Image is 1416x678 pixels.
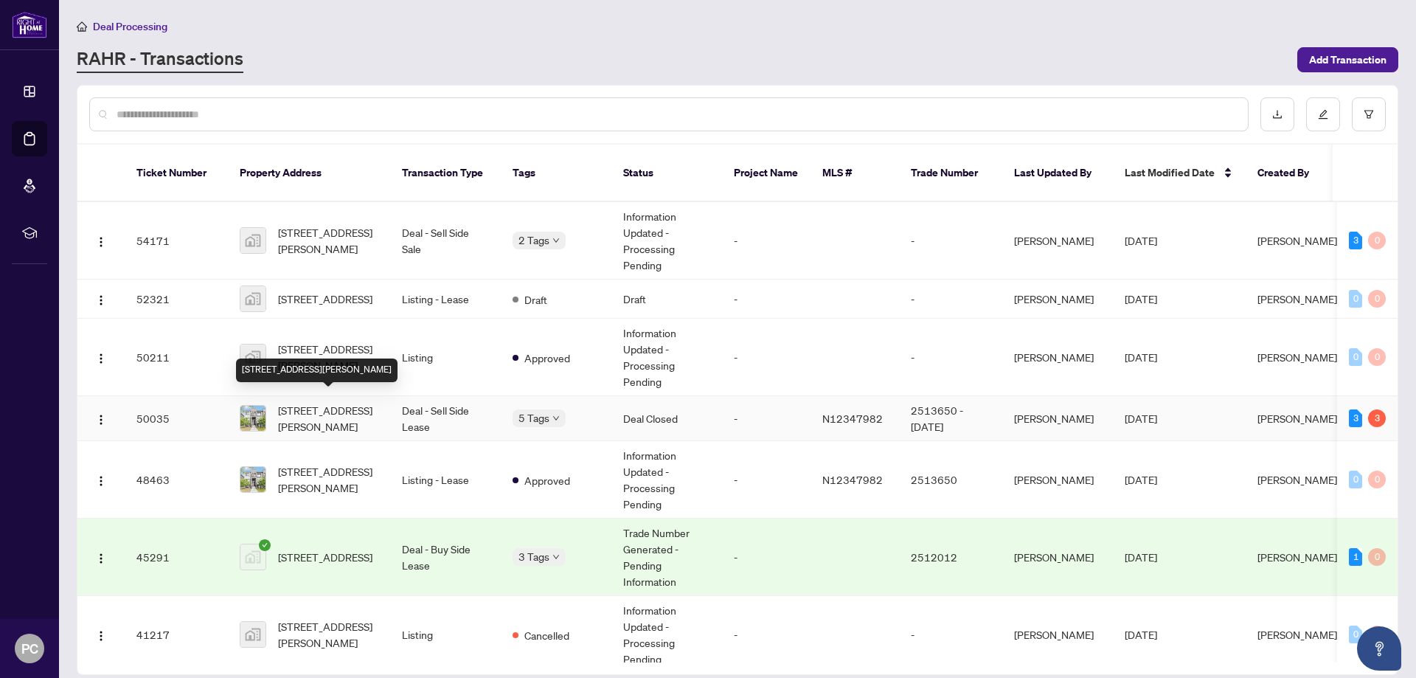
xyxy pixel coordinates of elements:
div: 3 [1349,409,1362,427]
span: down [552,553,560,561]
span: 5 Tags [518,409,549,426]
span: down [552,237,560,244]
td: - [899,202,1002,280]
td: - [722,280,811,319]
img: Logo [95,294,107,306]
img: thumbnail-img [240,345,265,370]
td: 52321 [125,280,228,319]
td: Information Updated - Processing Pending [611,202,722,280]
img: thumbnail-img [240,228,265,253]
span: N12347982 [822,473,883,486]
button: Logo [89,345,113,369]
span: Last Modified Date [1125,165,1215,181]
td: - [722,319,811,396]
td: 2513650 [899,441,1002,519]
img: Logo [95,353,107,364]
span: [STREET_ADDRESS][PERSON_NAME] [278,402,378,435]
div: 0 [1368,471,1386,488]
span: home [77,21,87,32]
span: [DATE] [1125,550,1157,564]
td: [PERSON_NAME] [1002,519,1113,596]
span: 2 Tags [518,232,549,249]
td: Deal - Buy Side Lease [390,519,501,596]
span: [DATE] [1125,292,1157,305]
td: - [722,202,811,280]
img: Logo [95,630,107,642]
span: Add Transaction [1309,48,1386,72]
td: Draft [611,280,722,319]
td: 54171 [125,202,228,280]
div: 0 [1349,626,1362,643]
button: Logo [89,623,113,646]
span: [STREET_ADDRESS][PERSON_NAME] [278,224,378,257]
span: Cancelled [524,627,569,643]
div: 0 [1368,548,1386,566]
td: [PERSON_NAME] [1002,202,1113,280]
th: Created By [1246,145,1334,202]
img: thumbnail-img [240,622,265,647]
a: RAHR - Transactions [77,46,243,73]
div: 3 [1349,232,1362,249]
img: thumbnail-img [240,406,265,431]
th: Last Modified Date [1113,145,1246,202]
img: logo [12,11,47,38]
img: Logo [95,236,107,248]
span: [DATE] [1125,234,1157,247]
td: Information Updated - Processing Pending [611,319,722,396]
div: 0 [1349,471,1362,488]
td: Deal Closed [611,396,722,441]
th: Tags [501,145,611,202]
td: Listing [390,596,501,674]
div: [STREET_ADDRESS][PERSON_NAME] [236,359,398,382]
span: [PERSON_NAME] [1257,412,1337,425]
th: MLS # [811,145,899,202]
button: Add Transaction [1297,47,1398,72]
span: [PERSON_NAME] [1257,234,1337,247]
button: Logo [89,287,113,311]
td: Listing - Lease [390,441,501,519]
span: [PERSON_NAME] [1257,350,1337,364]
span: [DATE] [1125,473,1157,486]
span: [DATE] [1125,350,1157,364]
td: 50035 [125,396,228,441]
span: [PERSON_NAME] [1257,292,1337,305]
td: - [899,319,1002,396]
button: Logo [89,468,113,491]
img: thumbnail-img [240,467,265,492]
span: check-circle [259,539,271,551]
div: 3 [1368,409,1386,427]
td: Listing [390,319,501,396]
div: 0 [1368,348,1386,366]
td: 45291 [125,519,228,596]
span: Draft [524,291,547,308]
span: Approved [524,350,570,366]
button: Open asap [1357,626,1401,671]
img: Logo [95,414,107,426]
span: down [552,415,560,422]
span: [STREET_ADDRESS][PERSON_NAME] [278,618,378,651]
td: Deal - Sell Side Sale [390,202,501,280]
td: 41217 [125,596,228,674]
span: [STREET_ADDRESS][PERSON_NAME] [278,341,378,373]
div: 1 [1349,548,1362,566]
div: 0 [1368,626,1386,643]
button: filter [1352,97,1386,131]
button: edit [1306,97,1340,131]
span: [DATE] [1125,412,1157,425]
span: Deal Processing [93,20,167,33]
img: Logo [95,553,107,564]
span: [STREET_ADDRESS] [278,549,372,565]
th: Ticket Number [125,145,228,202]
th: Transaction Type [390,145,501,202]
td: - [722,596,811,674]
td: [PERSON_NAME] [1002,596,1113,674]
td: - [722,519,811,596]
th: Trade Number [899,145,1002,202]
span: [PERSON_NAME] [1257,473,1337,486]
td: Listing - Lease [390,280,501,319]
td: [PERSON_NAME] [1002,396,1113,441]
span: [PERSON_NAME] [1257,628,1337,641]
th: Last Updated By [1002,145,1113,202]
div: 0 [1368,290,1386,308]
div: 0 [1349,290,1362,308]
